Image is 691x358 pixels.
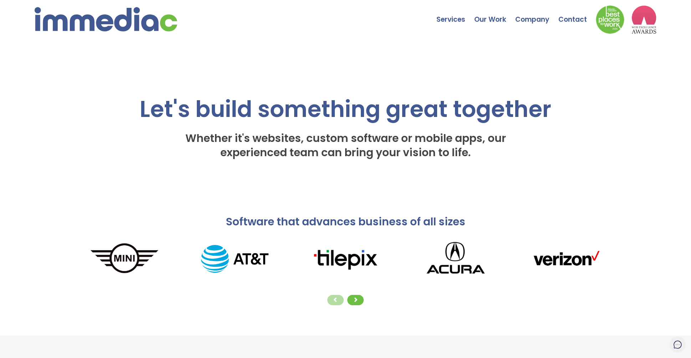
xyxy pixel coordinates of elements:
[436,2,474,27] a: Services
[290,247,400,271] img: tilepixLogo.png
[515,2,558,27] a: Company
[226,214,465,229] span: Software that advances business of all sizes
[400,236,511,281] img: Acura_logo.png
[474,2,515,27] a: Our Work
[511,247,621,271] img: verizonLogo.png
[69,242,180,276] img: MINI_logo.png
[558,2,596,27] a: Contact
[180,245,290,273] img: AT%26T_logo.png
[35,7,177,31] img: immediac
[596,5,624,34] img: Down
[140,93,551,125] span: Let's build something great together
[185,131,506,160] span: Whether it's websites, custom software or mobile apps, our experienced team can bring your vision...
[631,5,656,34] img: logo2_wea_nobg.webp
